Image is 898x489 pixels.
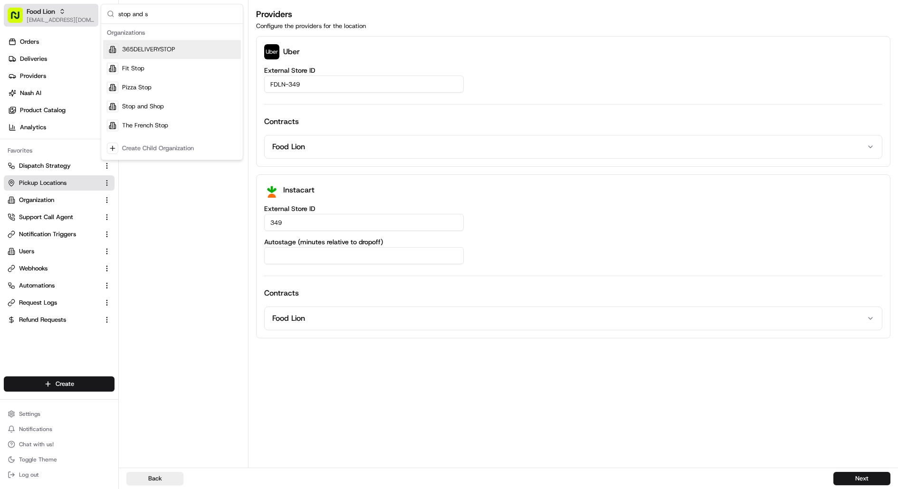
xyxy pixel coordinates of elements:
div: Suggestions [101,24,243,160]
span: Notifications [19,425,52,433]
span: Automations [19,281,55,290]
button: [EMAIL_ADDRESS][DOMAIN_NAME] [27,16,95,24]
a: Analytics [4,120,118,135]
span: Request Logs [19,298,57,307]
span: Analytics [20,123,46,132]
button: Users [4,244,115,259]
button: Log out [4,468,115,481]
span: Product Catalog [20,106,66,115]
button: Dispatch Strategy [4,158,115,173]
button: Webhooks [4,261,115,276]
button: Automations [4,278,115,293]
p: Configure the providers for the location [256,22,890,30]
span: Deliveries [20,55,47,63]
h4: Contracts [264,116,882,127]
span: Log out [19,471,38,479]
a: Users [8,247,99,256]
a: Organization [8,196,99,204]
a: Request Logs [8,298,99,307]
a: Automations [8,281,99,290]
img: Nash [10,9,29,28]
button: Notification Triggers [4,227,115,242]
span: Providers [20,72,46,80]
button: Settings [4,407,115,421]
span: Settings [19,410,40,418]
p: Uber [283,46,300,58]
a: Webhooks [8,264,99,273]
button: Create [4,376,115,392]
span: Nash AI [20,89,41,97]
div: 📗 [10,138,17,146]
a: Orders [4,34,118,49]
div: Organizations [103,26,241,40]
span: Pizza Stop [122,83,152,92]
span: Dispatch Strategy [19,162,71,170]
span: API Documentation [90,137,153,147]
a: Powered byPylon [67,160,115,168]
p: Welcome 👋 [10,38,173,53]
span: The French Stop [122,121,168,130]
button: Refund Requests [4,312,115,327]
a: Nash AI [4,86,118,101]
input: Search... [118,4,237,23]
button: Next [833,472,890,485]
div: We're available if you need us! [32,100,120,107]
button: Food Lion [265,307,882,330]
button: Food Lion [27,7,55,16]
button: Request Logs [4,295,115,310]
button: Toggle Theme [4,453,115,466]
label: External Store ID [264,67,882,74]
img: profile_uber_ahold_partner.png [264,44,279,59]
button: Food Lion [265,135,882,158]
input: Clear [25,61,157,71]
a: Providers [4,68,118,84]
p: Instacart [283,184,315,196]
button: Back [126,472,183,485]
a: Dispatch Strategy [8,162,99,170]
span: Refund Requests [19,316,66,324]
a: 📗Knowledge Base [6,134,76,151]
img: profile_instacart_ahold_partner.png [264,182,279,198]
span: Pylon [95,161,115,168]
img: 1736555255976-a54dd68f-1ca7-489b-9aae-adbdc363a1c4 [10,90,27,107]
span: Create [56,380,74,388]
label: Autostage (minutes relative to dropoff) [264,239,882,245]
span: Pickup Locations [19,179,67,187]
a: Pickup Locations [8,179,99,187]
span: Users [19,247,34,256]
span: Support Call Agent [19,213,73,221]
h3: Providers [256,8,890,21]
a: Product Catalog [4,103,118,118]
span: Orders [20,38,39,46]
a: Support Call Agent [8,213,99,221]
button: Chat with us! [4,438,115,451]
h4: Contracts [264,288,882,299]
span: Chat with us! [19,441,54,448]
span: Fit Stop [122,64,144,73]
span: 365DELIVERYSTOP [122,45,175,54]
button: Organization [4,192,115,208]
span: Notification Triggers [19,230,76,239]
span: Organization [19,196,54,204]
a: Refund Requests [8,316,99,324]
button: Pickup Locations [4,175,115,191]
span: Knowledge Base [19,137,73,147]
div: Favorites [4,143,115,158]
div: Create Child Organization [122,144,194,153]
button: Food Lion[EMAIL_ADDRESS][DOMAIN_NAME] [4,4,98,27]
div: 💻 [80,138,88,146]
a: Notification Triggers [8,230,99,239]
span: Toggle Theme [19,456,57,463]
span: Webhooks [19,264,48,273]
button: Support Call Agent [4,210,115,225]
button: Start new chat [162,93,173,105]
a: Deliveries [4,51,118,67]
button: Notifications [4,422,115,436]
label: External Store ID [264,205,882,212]
span: Stop and Shop [122,102,164,111]
div: Start new chat [32,90,156,100]
a: 💻API Documentation [76,134,156,151]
